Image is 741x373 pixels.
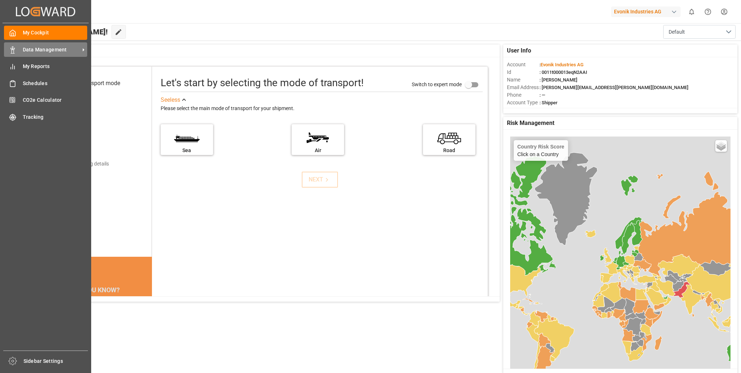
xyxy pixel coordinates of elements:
[161,75,364,91] div: Let's start by selecting the mode of transport!
[517,144,564,157] div: Click on a Country
[507,68,539,76] span: Id
[507,46,531,55] span: User Info
[517,144,564,150] h4: Country Risk Score
[539,85,689,90] span: : [PERSON_NAME][EMAIL_ADDRESS][PERSON_NAME][DOMAIN_NAME]
[161,96,180,104] div: See less
[539,70,587,75] span: : 0011t000013eqN2AAI
[507,84,539,91] span: Email Address
[30,25,108,39] span: Hello [PERSON_NAME]!
[700,4,716,20] button: Help Center
[669,28,685,36] span: Default
[507,91,539,99] span: Phone
[507,119,554,127] span: Risk Management
[24,357,88,365] span: Sidebar Settings
[23,96,88,104] span: CO2e Calculator
[539,77,577,83] span: : [PERSON_NAME]
[23,29,88,37] span: My Cockpit
[23,63,88,70] span: My Reports
[4,76,87,90] a: Schedules
[64,79,120,88] div: Select transport mode
[611,5,683,18] button: Evonik Industries AG
[412,81,462,87] span: Switch to expert mode
[507,76,539,84] span: Name
[4,110,87,124] a: Tracking
[295,147,340,154] div: Air
[309,175,331,184] div: NEXT
[4,93,87,107] a: CO2e Calculator
[541,62,584,67] span: Evonik Industries AG
[23,46,80,54] span: Data Management
[611,7,681,17] div: Evonik Industries AG
[539,92,545,98] span: : —
[4,26,87,40] a: My Cockpit
[161,104,483,113] div: Please select the main mode of transport for your shipment.
[40,282,152,297] div: DID YOU KNOW?
[23,80,88,87] span: Schedules
[164,147,209,154] div: Sea
[23,113,88,121] span: Tracking
[427,147,472,154] div: Road
[507,99,539,106] span: Account Type
[507,61,539,68] span: Account
[302,172,338,188] button: NEXT
[539,62,584,67] span: :
[715,140,727,152] a: Layers
[663,25,736,39] button: open menu
[539,100,558,105] span: : Shipper
[4,59,87,74] a: My Reports
[683,4,700,20] button: show 0 new notifications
